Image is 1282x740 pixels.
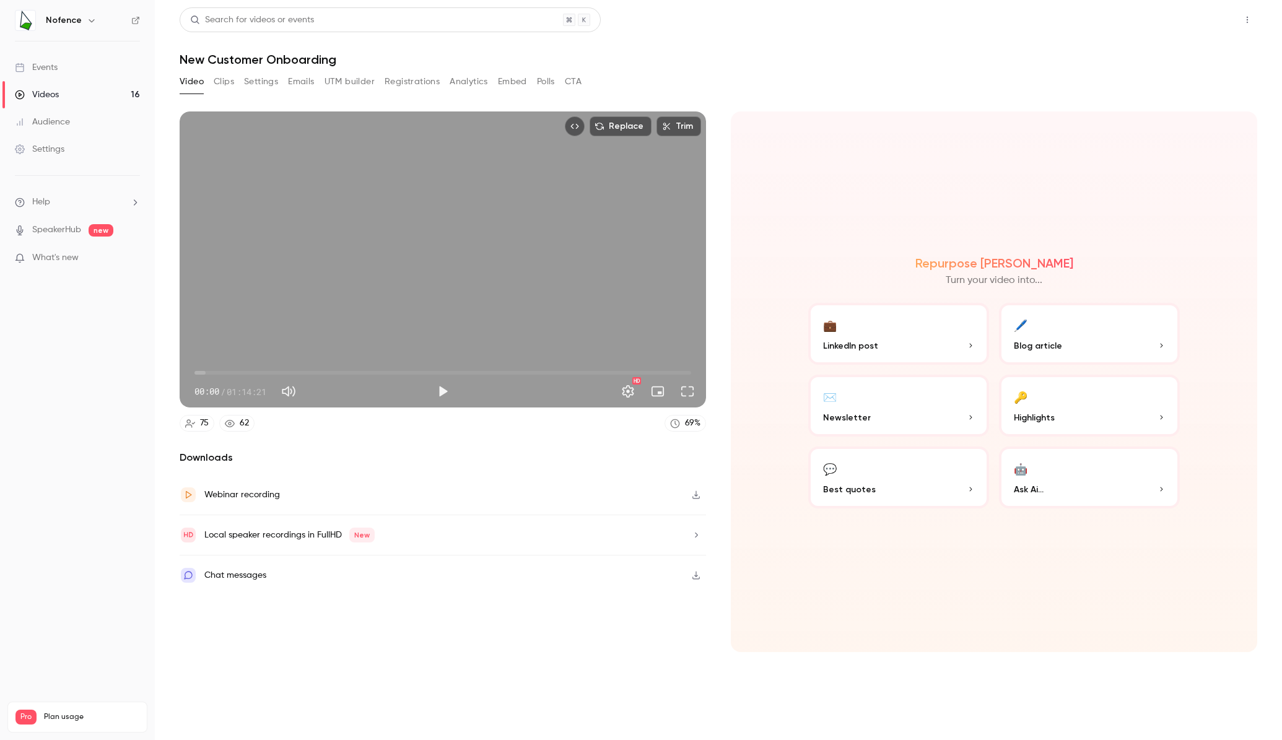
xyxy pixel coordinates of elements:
button: UTM builder [325,72,375,92]
button: ✉️Newsletter [808,375,989,437]
span: New [349,528,375,542]
div: Audience [15,116,70,128]
button: Emails [288,72,314,92]
img: Nofence [15,11,35,30]
div: Chat messages [204,568,266,583]
button: Replace [590,116,652,136]
button: 🖊️Blog article [999,303,1180,365]
button: Mute [276,379,301,404]
button: 💬Best quotes [808,446,989,508]
iframe: Noticeable Trigger [125,253,140,264]
button: 💼LinkedIn post [808,303,989,365]
a: 62 [219,415,255,432]
button: Full screen [675,379,700,404]
div: Webinar recording [204,487,280,502]
button: Embed video [565,116,585,136]
div: Local speaker recordings in FullHD [204,528,375,542]
span: / [220,385,225,398]
div: Settings [15,143,64,155]
div: 💬 [823,459,837,478]
h1: New Customer Onboarding [180,52,1257,67]
div: Events [15,61,58,74]
span: Plan usage [44,712,139,722]
button: Play [430,379,455,404]
h2: Repurpose [PERSON_NAME] [915,256,1073,271]
div: HD [632,377,641,385]
span: Blog article [1014,339,1062,352]
span: Newsletter [823,411,871,424]
p: Turn your video into... [946,273,1042,288]
button: Share [1179,7,1227,32]
a: SpeakerHub [32,224,81,237]
span: 01:14:21 [227,385,266,398]
a: 75 [180,415,214,432]
button: 🔑Highlights [999,375,1180,437]
span: LinkedIn post [823,339,878,352]
button: Embed [498,72,527,92]
button: Trim [656,116,701,136]
div: Videos [15,89,59,101]
div: 62 [240,417,249,430]
div: 🤖 [1014,459,1027,478]
span: Highlights [1014,411,1055,424]
div: 🖊️ [1014,315,1027,334]
div: Search for videos or events [190,14,314,27]
button: Turn on miniplayer [645,379,670,404]
button: Clips [214,72,234,92]
button: Analytics [450,72,488,92]
span: Ask Ai... [1014,483,1044,496]
button: Polls [537,72,555,92]
h6: Nofence [46,14,82,27]
div: 75 [200,417,209,430]
h2: Downloads [180,450,706,465]
button: Settings [244,72,278,92]
span: new [89,224,113,237]
button: 🤖Ask Ai... [999,446,1180,508]
div: ✉️ [823,387,837,406]
div: 00:00 [194,385,266,398]
button: Top Bar Actions [1237,10,1257,30]
div: 🔑 [1014,387,1027,406]
span: 00:00 [194,385,219,398]
button: Video [180,72,204,92]
li: help-dropdown-opener [15,196,140,209]
div: 💼 [823,315,837,334]
span: Best quotes [823,483,876,496]
span: Help [32,196,50,209]
button: Settings [616,379,640,404]
div: 69 % [685,417,700,430]
button: CTA [565,72,582,92]
span: What's new [32,251,79,264]
span: Pro [15,710,37,725]
a: 69% [665,415,706,432]
button: Registrations [385,72,440,92]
